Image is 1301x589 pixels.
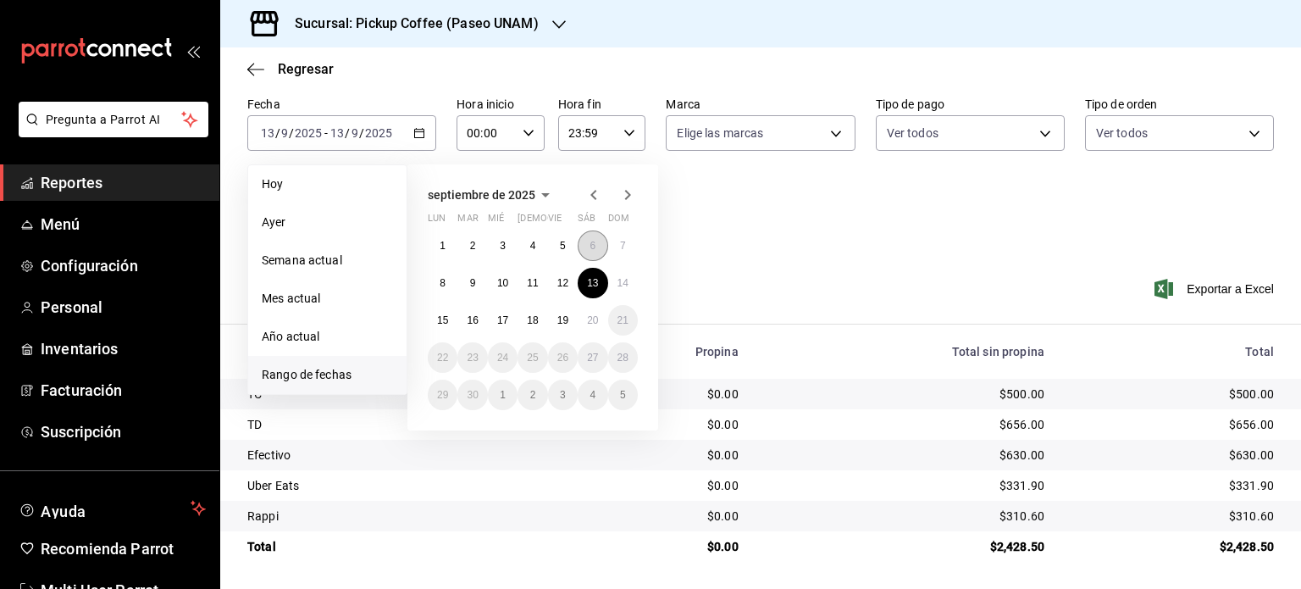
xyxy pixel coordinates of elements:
button: 15 de septiembre de 2025 [428,305,457,336]
input: -- [260,126,275,140]
button: 23 de septiembre de 2025 [457,342,487,373]
span: Personal [41,296,206,319]
button: 22 de septiembre de 2025 [428,342,457,373]
label: Marca [666,98,855,110]
span: / [345,126,350,140]
div: $630.00 [766,447,1044,464]
abbr: sábado [578,213,595,231]
abbr: 12 de septiembre de 2025 [557,277,568,289]
abbr: 4 de septiembre de 2025 [530,240,536,252]
abbr: 6 de septiembre de 2025 [590,240,595,252]
abbr: 19 de septiembre de 2025 [557,314,568,326]
span: Ayuda [41,498,184,519]
abbr: 18 de septiembre de 2025 [527,314,538,326]
button: 5 de septiembre de 2025 [548,231,578,261]
div: $630.00 [1071,447,1274,464]
div: $2,428.50 [766,538,1044,555]
button: 2 de octubre de 2025 [518,380,547,410]
abbr: 11 de septiembre de 2025 [527,277,538,289]
button: 4 de septiembre de 2025 [518,231,547,261]
button: 9 de septiembre de 2025 [457,268,487,298]
button: 12 de septiembre de 2025 [548,268,578,298]
span: Regresar [278,61,334,77]
button: 4 de octubre de 2025 [578,380,607,410]
input: -- [329,126,345,140]
input: -- [280,126,289,140]
button: 21 de septiembre de 2025 [608,305,638,336]
div: TD [247,416,559,433]
div: $500.00 [766,386,1044,403]
span: Recomienda Parrot [41,537,206,560]
input: -- [351,126,359,140]
div: $310.60 [1071,508,1274,525]
button: 20 de septiembre de 2025 [578,305,607,336]
span: Rango de fechas [262,366,393,384]
abbr: 27 de septiembre de 2025 [587,352,598,364]
div: $500.00 [1071,386,1274,403]
div: Total [247,538,559,555]
span: Ayer [262,214,393,231]
abbr: 30 de septiembre de 2025 [467,389,478,401]
div: $331.90 [766,477,1044,494]
div: $0.00 [586,538,739,555]
abbr: 15 de septiembre de 2025 [437,314,448,326]
span: / [289,126,294,140]
abbr: 29 de septiembre de 2025 [437,389,448,401]
div: Uber Eats [247,477,559,494]
button: 26 de septiembre de 2025 [548,342,578,373]
abbr: 7 de septiembre de 2025 [620,240,626,252]
abbr: 1 de octubre de 2025 [500,389,506,401]
span: Reportes [41,171,206,194]
span: Pregunta a Parrot AI [46,111,182,129]
label: Fecha [247,98,436,110]
span: Elige las marcas [677,125,763,142]
abbr: 5 de septiembre de 2025 [560,240,566,252]
button: septiembre de 2025 [428,185,556,205]
button: 5 de octubre de 2025 [608,380,638,410]
span: Ver todos [1096,125,1148,142]
label: Tipo de pago [876,98,1065,110]
button: 6 de septiembre de 2025 [578,231,607,261]
button: 24 de septiembre de 2025 [488,342,518,373]
abbr: martes [457,213,478,231]
abbr: 14 de septiembre de 2025 [617,277,628,289]
div: Total sin propina [766,345,1044,358]
button: 29 de septiembre de 2025 [428,380,457,410]
div: $656.00 [766,416,1044,433]
div: Total [1071,345,1274,358]
span: Facturación [41,379,206,402]
span: / [275,126,280,140]
div: $310.60 [766,508,1044,525]
abbr: 2 de octubre de 2025 [530,389,536,401]
button: 8 de septiembre de 2025 [428,268,457,298]
button: 18 de septiembre de 2025 [518,305,547,336]
abbr: 25 de septiembre de 2025 [527,352,538,364]
abbr: 23 de septiembre de 2025 [467,352,478,364]
abbr: 3 de octubre de 2025 [560,389,566,401]
button: Exportar a Excel [1158,279,1274,299]
span: / [359,126,364,140]
button: 3 de septiembre de 2025 [488,231,518,261]
span: septiembre de 2025 [428,188,535,202]
abbr: 9 de septiembre de 2025 [470,277,476,289]
span: Mes actual [262,290,393,308]
button: 13 de septiembre de 2025 [578,268,607,298]
abbr: 8 de septiembre de 2025 [440,277,446,289]
span: Suscripción [41,420,206,443]
span: Inventarios [41,337,206,360]
button: Pregunta a Parrot AI [19,102,208,137]
abbr: jueves [518,213,617,231]
input: ---- [294,126,323,140]
div: $0.00 [586,508,739,525]
h3: Sucursal: Pickup Coffee (Paseo UNAM) [281,14,539,34]
abbr: 24 de septiembre de 2025 [497,352,508,364]
button: 11 de septiembre de 2025 [518,268,547,298]
abbr: 22 de septiembre de 2025 [437,352,448,364]
a: Pregunta a Parrot AI [12,123,208,141]
div: Rappi [247,508,559,525]
button: 28 de septiembre de 2025 [608,342,638,373]
abbr: 13 de septiembre de 2025 [587,277,598,289]
button: 30 de septiembre de 2025 [457,380,487,410]
abbr: 17 de septiembre de 2025 [497,314,508,326]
